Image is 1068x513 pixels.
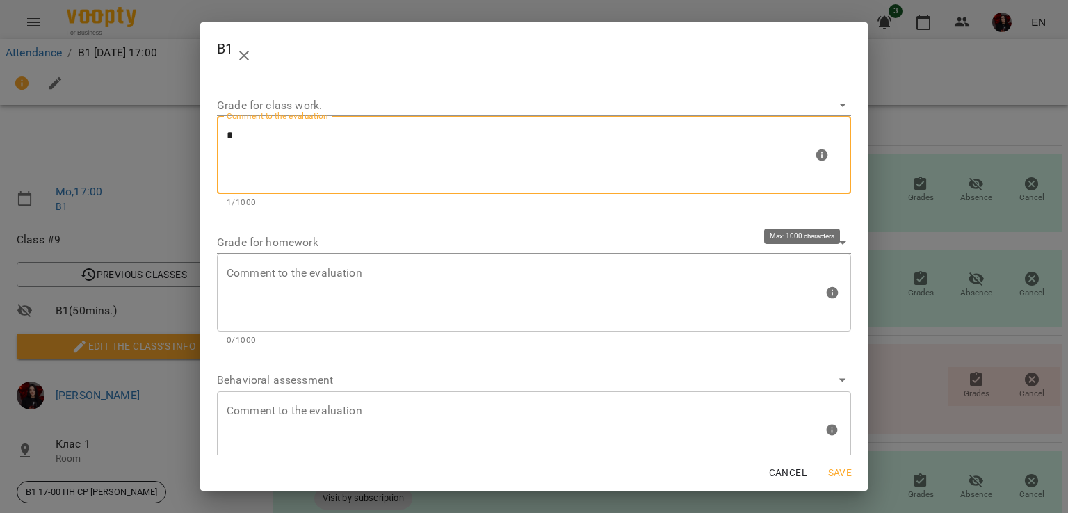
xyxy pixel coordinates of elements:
p: 1/1000 [227,196,841,210]
div: Max: 1000 characters [217,116,851,209]
div: Max: 1000 characters [217,391,851,484]
p: 0/1000 [227,334,841,348]
span: Save [823,464,857,481]
span: Cancel [769,464,807,481]
button: Save [818,460,862,485]
h2: В1 [217,33,851,67]
button: close [227,39,261,72]
button: Cancel [763,460,812,485]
